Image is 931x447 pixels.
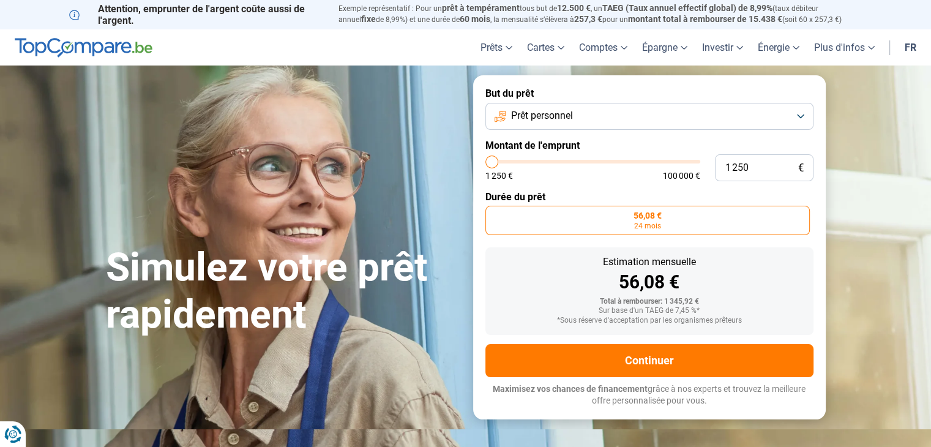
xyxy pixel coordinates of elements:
[634,211,662,220] span: 56,08 €
[635,29,695,66] a: Épargne
[750,29,807,66] a: Énergie
[495,307,804,315] div: Sur base d'un TAEG de 7,45 %*
[602,3,772,13] span: TAEG (Taux annuel effectif global) de 8,99%
[663,171,700,180] span: 100 000 €
[511,109,573,122] span: Prêt personnel
[495,257,804,267] div: Estimation mensuelle
[798,163,804,173] span: €
[574,14,602,24] span: 257,3 €
[485,344,813,377] button: Continuer
[485,103,813,130] button: Prêt personnel
[495,298,804,306] div: Total à rembourser: 1 345,92 €
[338,3,862,25] p: Exemple représentatif : Pour un tous but de , un (taux débiteur annuel de 8,99%) et une durée de ...
[695,29,750,66] a: Investir
[485,88,813,99] label: But du prêt
[473,29,520,66] a: Prêts
[493,384,648,394] span: Maximisez vos chances de financement
[557,3,591,13] span: 12.500 €
[460,14,490,24] span: 60 mois
[485,171,513,180] span: 1 250 €
[69,3,324,26] p: Attention, emprunter de l'argent coûte aussi de l'argent.
[897,29,924,66] a: fr
[495,273,804,291] div: 56,08 €
[485,140,813,151] label: Montant de l'emprunt
[628,14,782,24] span: montant total à rembourser de 15.438 €
[361,14,376,24] span: fixe
[15,38,152,58] img: TopCompare
[485,191,813,203] label: Durée du prêt
[485,383,813,407] p: grâce à nos experts et trouvez la meilleure offre personnalisée pour vous.
[572,29,635,66] a: Comptes
[442,3,520,13] span: prêt à tempérament
[520,29,572,66] a: Cartes
[634,222,661,230] span: 24 mois
[106,244,458,339] h1: Simulez votre prêt rapidement
[495,317,804,325] div: *Sous réserve d'acceptation par les organismes prêteurs
[807,29,882,66] a: Plus d'infos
